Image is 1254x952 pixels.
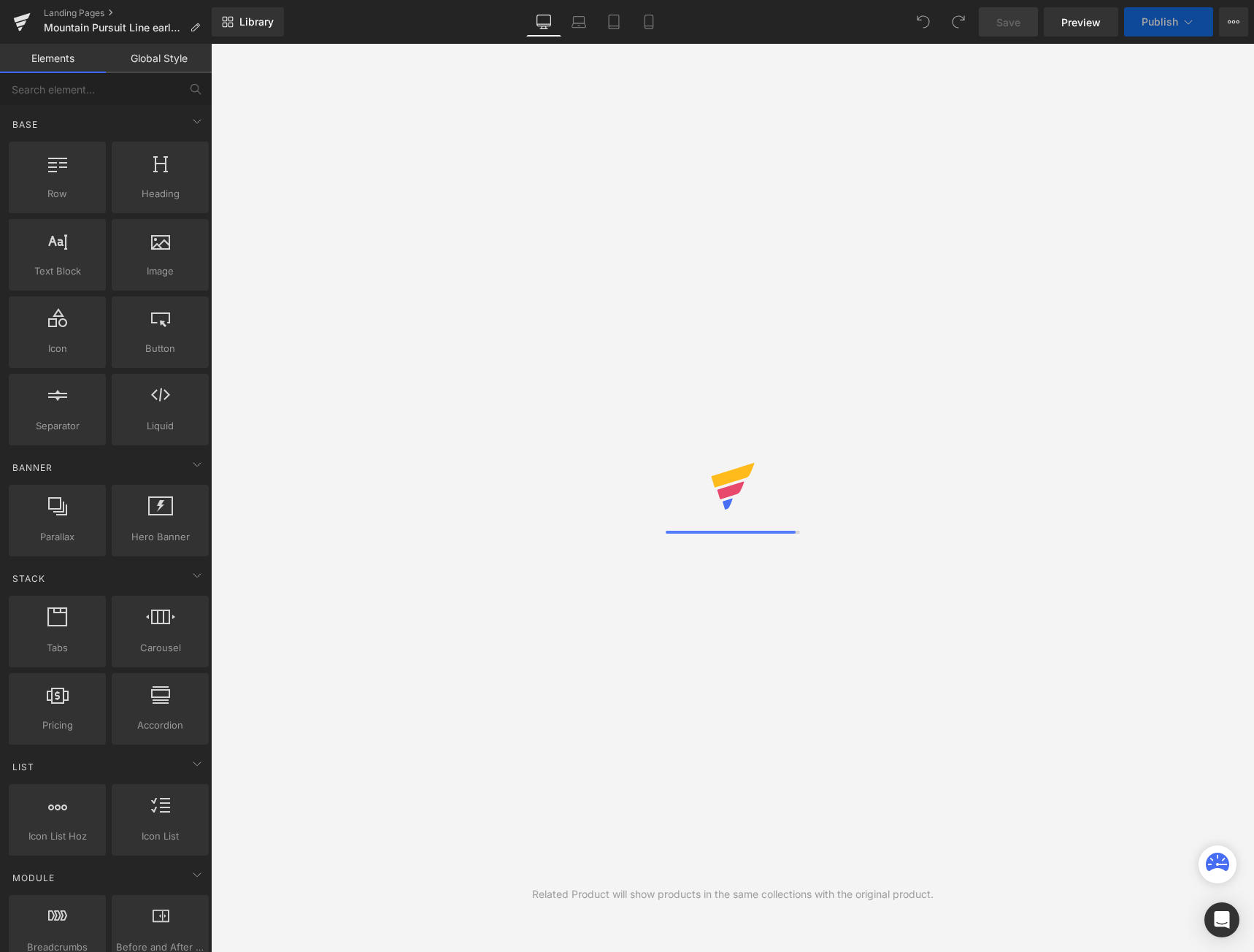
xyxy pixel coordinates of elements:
span: Parallax [13,529,101,545]
span: Base [11,118,39,131]
a: Desktop [526,7,561,37]
span: Mountain Pursuit Line early optin [44,22,184,34]
button: Publish [1124,7,1213,37]
a: Landing Pages [44,7,212,19]
a: Preview [1044,7,1118,37]
span: Library [239,15,274,28]
span: Button [116,341,204,356]
span: Accordion [116,718,204,733]
span: Save [996,15,1020,30]
span: Icon [13,341,101,356]
a: Global Style [106,44,212,73]
span: Module [11,871,56,885]
span: Liquid [116,418,204,434]
span: Icon List [116,829,204,844]
span: Banner [11,461,54,475]
a: Tablet [596,7,631,37]
span: Text Block [13,264,101,279]
span: Hero Banner [116,529,204,545]
span: Row [13,186,101,201]
span: Carousel [116,640,204,656]
span: Heading [116,186,204,201]
span: Separator [13,418,101,434]
span: List [11,760,36,774]
span: Preview [1061,15,1101,30]
span: Tabs [13,640,101,656]
div: Open Intercom Messenger [1204,902,1239,937]
a: Mobile [631,7,666,37]
button: More [1219,7,1248,37]
span: Image [116,264,204,279]
a: Laptop [561,7,596,37]
span: Publish [1142,16,1178,28]
span: Pricing [13,718,101,733]
div: Related Product will show products in the same collections with the original product. [532,886,934,902]
a: New Library [212,7,284,37]
button: Undo [909,7,938,37]
span: Stack [11,572,47,586]
span: Icon List Hoz [13,829,101,844]
button: Redo [944,7,973,37]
